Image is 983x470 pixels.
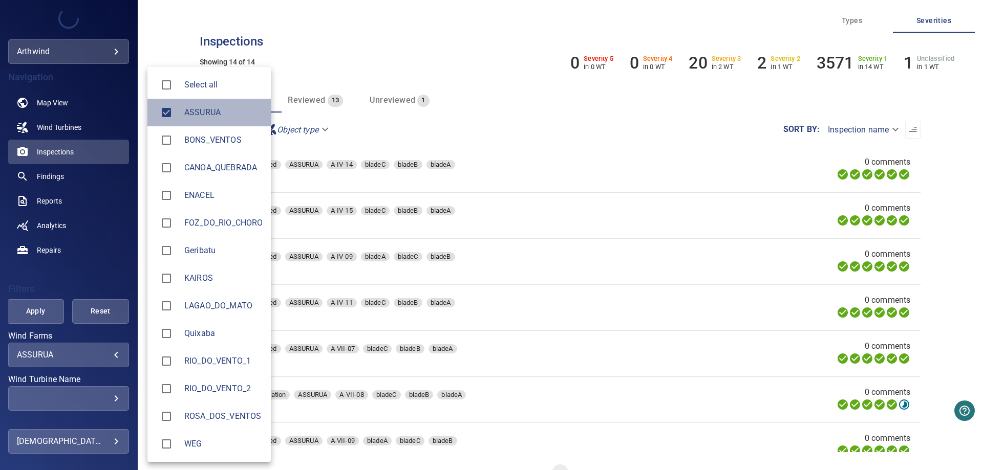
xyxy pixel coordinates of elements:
[156,267,177,289] span: KAIROS
[184,355,263,367] div: Wind Farms RIO_DO_VENTO_1
[184,189,263,202] div: Wind Farms ENACEL
[156,295,177,317] span: LAGAO_DO_MATO
[184,162,263,174] span: CANOA_QUEBRADA
[184,134,263,146] div: Wind Farms BONS_VENTOS
[184,438,263,450] div: Wind Farms WEG
[156,157,177,178] span: CANOA_QUEBRADA
[184,410,263,422] div: Wind Farms ROSA_DOS_VENTOS
[156,406,177,427] span: ROSA_DOS_VENTOS
[184,300,263,312] span: LAGAO_DO_MATO
[184,79,263,91] span: Select all
[147,67,271,462] ul: ASSURUA
[184,355,263,367] span: RIO_DO_VENTO_1
[184,217,263,229] span: FOZ_DO_RIO_CHORO
[184,300,263,312] div: Wind Farms LAGAO_DO_MATO
[184,134,263,146] span: BONS_VENTOS
[156,185,177,206] span: ENACEL
[156,350,177,372] span: RIO_DO_VENTO_1
[184,244,263,257] div: Wind Farms Geribatu
[156,212,177,234] span: FOZ_DO_RIO_CHORO
[156,102,177,123] span: ASSURUA
[184,438,263,450] span: WEG
[184,383,263,395] span: RIO_DO_VENTO_2
[184,410,263,422] span: ROSA_DOS_VENTOS
[156,129,177,151] span: BONS_VENTOS
[184,106,263,119] div: Wind Farms ASSURUA
[184,383,263,395] div: Wind Farms RIO_DO_VENTO_2
[156,433,177,455] span: WEG
[156,240,177,261] span: Geribatu
[184,272,263,284] span: KAIROS
[184,217,263,229] div: Wind Farms FOZ_DO_RIO_CHORO
[184,244,263,257] span: Geribatu
[184,189,263,202] span: ENACEL
[184,162,263,174] div: Wind Farms CANOA_QUEBRADA
[184,106,263,119] span: ASSURUA
[184,272,263,284] div: Wind Farms KAIROS
[156,378,177,399] span: RIO_DO_VENTO_2
[184,327,263,340] div: Wind Farms Quixaba
[156,323,177,344] span: Quixaba
[184,327,263,340] span: Quixaba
